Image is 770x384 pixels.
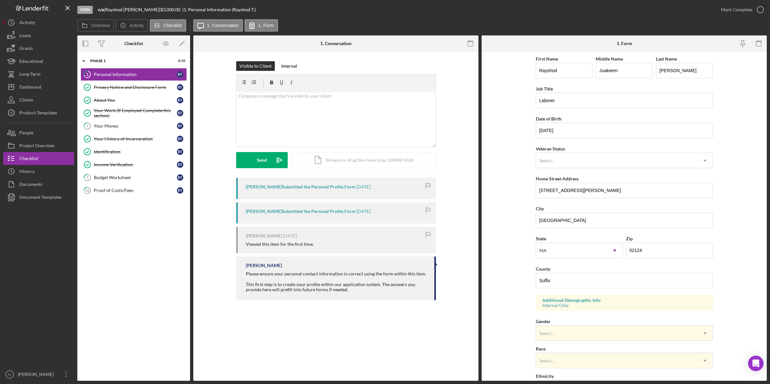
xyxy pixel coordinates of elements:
button: Clients [3,93,74,106]
div: Long-Term [19,68,41,82]
tspan: 5 [86,124,88,128]
div: Checklist [124,41,143,46]
div: [PERSON_NAME] Submitted the Personal Profile Form [246,184,355,189]
div: Your Money [94,123,177,129]
button: People [3,126,74,139]
time: 2025-07-29 17:03 [283,233,297,238]
div: R T [177,123,183,129]
div: People [19,126,33,141]
div: Select... [539,358,554,363]
tspan: 9 [86,175,89,179]
button: Long-Term [3,68,74,81]
div: R T [177,84,183,91]
button: Dashboard [3,81,74,93]
div: R T [177,187,183,194]
a: Product Templates [3,106,74,119]
a: Privacy Notice and Disclosure FormRT [81,81,187,94]
div: Additional Demographic Info [542,298,707,303]
a: 10Proof of Costs/FeesRT [81,184,187,197]
div: 1. Conversation [320,41,351,46]
button: Documents [3,178,74,191]
label: 1. Conversation [207,23,239,28]
div: Document Templates [19,191,62,205]
button: 1. Form [245,19,278,32]
button: Activity [3,16,74,29]
div: [PERSON_NAME] [246,233,282,238]
a: 5Your MoneyRT [81,120,187,132]
button: Project Overview [3,139,74,152]
a: 9Budget WorksheetRT [81,171,187,184]
div: Clients [19,93,33,108]
button: Loans [3,29,74,42]
div: Identification [94,149,177,154]
div: MA [539,248,547,253]
button: Grants [3,42,74,55]
div: Mark Complete [721,3,752,16]
div: Rayshod [PERSON_NAME] | [105,7,160,12]
label: Zip [626,236,633,241]
div: Phase 1 [90,59,169,63]
div: R T [177,71,183,78]
label: Date of Birth [536,116,562,121]
div: Your Work (If Employed Complete this section) [94,108,177,118]
div: 6 / 10 [174,59,185,63]
div: Open Intercom Messenger [748,356,764,371]
div: Checklist [19,152,38,167]
a: Checklist [3,152,74,165]
div: Viewed this item for the first time. [246,242,314,247]
div: Proof of Costs/Fees [94,188,177,193]
label: 1. Form [258,23,274,28]
div: [PERSON_NAME] Submitted the Personal Profile Form [246,209,355,214]
div: R T [177,174,183,181]
div: Grants [19,42,33,56]
div: R T [177,136,183,142]
div: About You [94,98,177,103]
div: R T [177,149,183,155]
label: Middle Name [596,56,623,62]
button: Document Templates [3,191,74,204]
tspan: 1 [86,72,88,76]
tspan: 10 [85,188,90,192]
div: [PERSON_NAME] [16,368,58,382]
label: Activity [130,23,144,28]
div: Internal Only [542,303,707,308]
div: Personal Information [94,72,177,77]
div: 1. Form [617,41,632,46]
button: 1. Conversation [193,19,243,32]
label: Last Name [656,56,677,62]
label: Overview [91,23,110,28]
div: R T [177,161,183,168]
div: Educational [19,55,43,69]
a: History [3,165,74,178]
label: City [536,206,544,211]
time: 2025-07-29 17:04 [356,209,371,214]
a: 1Personal InformationRT [81,68,187,81]
a: Your History of IncarcerationRT [81,132,187,145]
button: Send [236,152,288,168]
div: Budget Worksheet [94,175,177,180]
div: Income Verification [94,162,177,167]
div: Select... [539,331,554,336]
label: First Name [536,56,558,62]
div: Internal [281,61,297,71]
label: Home Street Address [536,176,579,181]
a: Income VerificationRT [81,158,187,171]
button: Activity [116,19,148,32]
div: Project Overview [19,139,54,154]
button: JV[PERSON_NAME] [3,368,74,381]
div: History [19,165,34,179]
div: Loans [19,29,31,43]
time: 2025-08-01 13:19 [356,184,371,189]
div: | [98,7,105,12]
div: R T [177,97,183,103]
button: Overview [77,19,114,32]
